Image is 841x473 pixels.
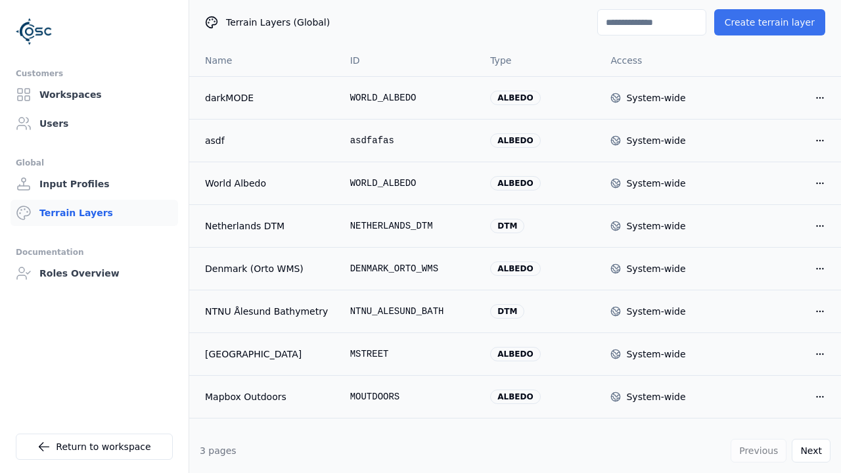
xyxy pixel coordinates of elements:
[11,200,178,226] a: Terrain Layers
[490,390,540,404] div: albedo
[205,262,329,275] a: Denmark (Orto WMS)
[792,439,830,462] button: Next
[350,305,470,318] div: NTNU_ALESUND_BATH
[16,244,173,260] div: Documentation
[205,219,329,233] a: Netherlands DTM
[205,390,329,403] a: Mapbox Outdoors
[350,262,470,275] div: DENMARK_ORTO_WMS
[490,91,540,105] div: albedo
[11,81,178,108] a: Workspaces
[626,348,685,361] div: System-wide
[626,305,685,318] div: System-wide
[626,91,685,104] div: System-wide
[490,133,540,148] div: albedo
[626,390,685,403] div: System-wide
[490,304,524,319] div: dtm
[600,45,720,76] th: Access
[350,348,470,361] div: MSTREET
[205,177,329,190] a: World Albedo
[340,45,480,76] th: ID
[626,219,685,233] div: System-wide
[350,177,470,190] div: WORLD_ALBEDO
[350,134,470,147] div: asdfafas
[16,155,173,171] div: Global
[200,445,237,456] span: 3 pages
[16,13,53,50] img: Logo
[11,171,178,197] a: Input Profiles
[189,45,340,76] th: Name
[205,91,329,104] a: darkMODE
[350,91,470,104] div: WORLD_ALBEDO
[11,260,178,286] a: Roles Overview
[490,219,524,233] div: dtm
[205,348,329,361] a: [GEOGRAPHIC_DATA]
[490,347,540,361] div: albedo
[626,177,685,190] div: System-wide
[626,134,685,147] div: System-wide
[205,134,329,147] a: asdf
[490,176,540,191] div: albedo
[205,305,329,318] a: NTNU Ålesund Bathymetry
[16,66,173,81] div: Customers
[350,219,470,233] div: NETHERLANDS_DTM
[11,110,178,137] a: Users
[226,16,330,29] span: Terrain Layers (Global)
[714,9,825,35] button: Create terrain layer
[626,262,685,275] div: System-wide
[350,390,470,403] div: MOUTDOORS
[490,261,540,276] div: albedo
[480,45,600,76] th: Type
[16,434,173,460] a: Return to workspace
